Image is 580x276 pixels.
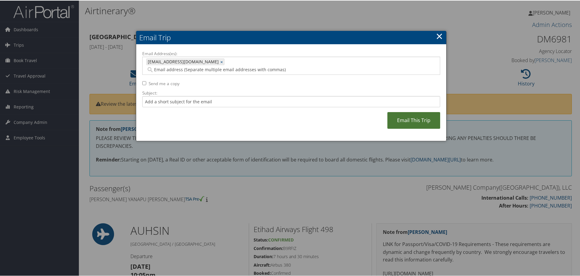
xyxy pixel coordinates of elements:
span: [EMAIL_ADDRESS][DOMAIN_NAME] [147,58,219,64]
h2: Email Trip [136,30,446,44]
a: × [220,58,224,64]
label: Send me a copy [149,80,180,86]
label: Subject: [142,89,440,95]
input: Email address (Separate multiple email addresses with commas) [146,66,360,72]
a: Email This Trip [387,111,440,128]
input: Add a short subject for the email [142,95,440,107]
label: Email Address(es): [142,50,440,56]
a: × [436,29,443,42]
